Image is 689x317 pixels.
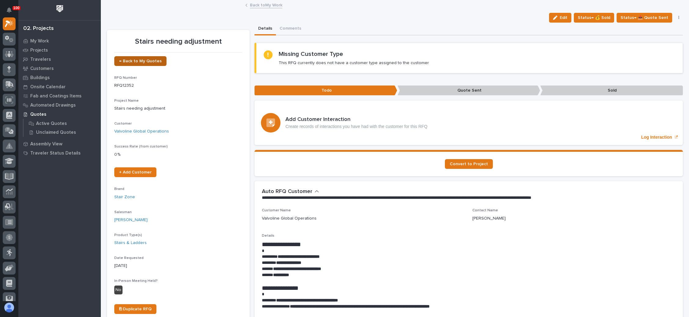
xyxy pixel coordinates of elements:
p: Stairs needing adjustment [114,37,242,46]
a: Unclaimed Quotes [24,128,101,137]
p: This RFQ currently does not have a customer type assigned to the customer [279,60,429,66]
p: 100 [13,6,20,10]
a: [PERSON_NAME] [114,217,148,223]
div: No [114,286,123,294]
a: Quotes [18,110,101,119]
span: + Add Customer [119,170,152,174]
p: Quotes [30,112,46,117]
span: Date Requested [114,256,144,260]
p: Assembly View [30,141,62,147]
a: Customers [18,64,101,73]
a: + Add Customer [114,167,156,177]
button: users-avatar [3,301,16,314]
p: Sold [540,86,683,96]
p: Customers [30,66,54,71]
a: Back toMy Work [250,1,282,8]
button: Comments [276,23,305,35]
p: Automated Drawings [30,103,76,108]
button: Edit [549,13,571,23]
span: Brand [114,187,124,191]
a: Active Quotes [24,119,101,128]
a: Assembly View [18,139,101,148]
p: [PERSON_NAME] [472,215,506,222]
a: Log Interaction [255,100,683,145]
span: ⎘ Duplicate RFQ [119,307,152,311]
p: Stairs needing adjustment [114,105,242,112]
a: ← Back to My Quotes [114,56,167,66]
button: Status→ 💰 Sold [574,13,614,23]
p: RFQ12352 [114,82,242,89]
span: Contact Name [472,209,498,212]
p: 0 % [114,151,242,158]
a: Projects [18,46,101,55]
button: Notifications [3,4,16,16]
a: My Work [18,36,101,46]
a: Valvoline Global Operations [114,128,169,135]
a: Stairs & Ladders [114,240,147,246]
span: Customer Name [262,209,291,212]
span: Project Name [114,99,139,103]
p: Valvoline Global Operations [262,215,317,222]
span: Success Rate (from customer) [114,145,168,148]
span: ← Back to My Quotes [119,59,162,63]
a: Traveler Status Details [18,148,101,158]
button: Status→ 📤 Quote Sent [617,13,672,23]
a: Stair Zone [114,194,135,200]
a: ⎘ Duplicate RFQ [114,304,156,314]
span: Status→ 📤 Quote Sent [621,14,668,21]
a: Convert to Project [445,159,493,169]
span: Customer [114,122,132,126]
p: Unclaimed Quotes [36,130,76,135]
span: In-Person Meeting Held? [114,279,158,283]
div: Notifications100 [8,7,16,17]
a: Travelers [18,55,101,64]
p: Onsite Calendar [30,84,66,90]
p: Travelers [30,57,51,62]
h2: Missing Customer Type [279,50,343,58]
span: Convert to Project [450,162,488,166]
a: Fab and Coatings Items [18,91,101,100]
span: Edit [560,15,567,20]
span: Status→ 💰 Sold [578,14,610,21]
img: Workspace Logo [54,3,65,14]
p: Buildings [30,75,50,81]
a: Buildings [18,73,101,82]
p: Traveler Status Details [30,151,81,156]
p: My Work [30,38,49,44]
p: Fab and Coatings Items [30,93,82,99]
p: [DATE] [114,263,242,269]
button: Details [255,23,276,35]
a: Automated Drawings [18,100,101,110]
p: Projects [30,48,48,53]
span: Salesman [114,210,132,214]
h2: Auto RFQ Customer [262,188,312,195]
p: Quote Sent [398,86,540,96]
p: Todo [255,86,397,96]
button: Auto RFQ Customer [262,188,319,195]
p: Log Interaction [641,135,672,140]
span: Details [262,234,274,238]
a: Onsite Calendar [18,82,101,91]
p: Active Quotes [36,121,67,126]
p: Create records of interactions you have had with the customer for this RFQ [285,124,427,129]
span: Product Type(s) [114,233,142,237]
span: RFQ Number [114,76,137,80]
div: 02. Projects [23,25,54,32]
h3: Add Customer Interaction [285,116,427,123]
